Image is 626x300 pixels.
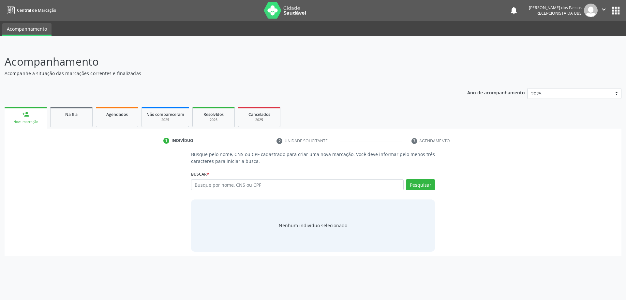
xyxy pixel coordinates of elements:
div: 2025 [146,118,184,122]
p: Ano de acompanhamento [467,88,525,96]
button: notifications [509,6,518,15]
div: 1 [163,138,169,144]
i:  [600,6,607,13]
input: Busque por nome, CNS ou CPF [191,179,404,190]
div: [PERSON_NAME] dos Passos [529,5,582,10]
div: Nova marcação [9,119,42,124]
div: person_add [22,111,29,118]
img: img [584,4,598,17]
div: Indivíduo [171,138,193,144]
p: Busque pelo nome, CNS ou CPF cadastrado para criar uma nova marcação. Você deve informar pelo men... [191,151,435,165]
a: Acompanhamento [2,23,52,36]
a: Central de Marcação [5,5,56,16]
div: 2025 [243,118,276,122]
p: Acompanhe a situação das marcações correntes e finalizadas [5,70,436,77]
span: Recepcionista da UBS [536,10,582,16]
span: Agendados [106,112,128,117]
label: Buscar [191,169,209,179]
span: Resolvidos [203,112,224,117]
p: Acompanhamento [5,54,436,70]
span: Central de Marcação [17,8,56,13]
span: Não compareceram [146,112,184,117]
div: Nenhum indivíduo selecionado [279,222,347,229]
span: Cancelados [248,112,270,117]
span: Na fila [65,112,78,117]
button: Pesquisar [406,179,435,190]
div: 2025 [197,118,230,122]
button: apps [610,5,621,16]
button:  [598,4,610,17]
